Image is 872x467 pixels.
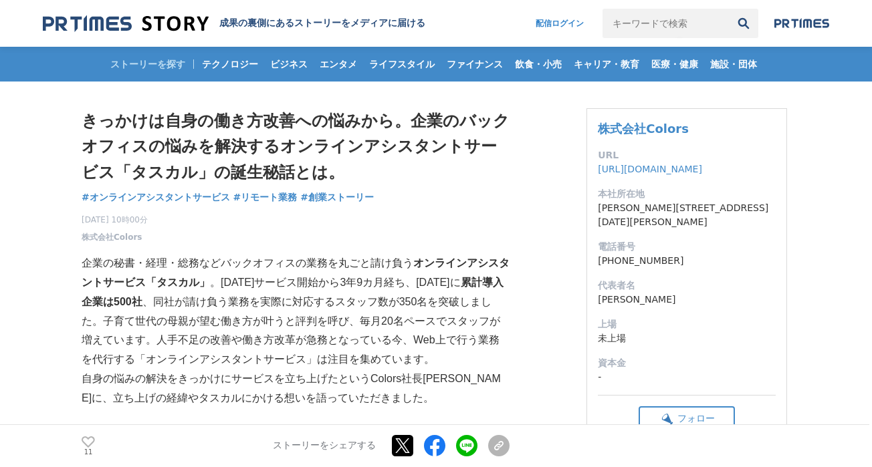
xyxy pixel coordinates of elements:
dd: [PHONE_NUMBER] [598,254,776,268]
dt: 本社所在地 [598,187,776,201]
span: #オンラインアシスタントサービス [82,191,230,203]
a: ファイナンス [441,47,508,82]
img: 成果の裏側にあるストーリーをメディアに届ける [43,15,209,33]
a: エンタメ [314,47,362,82]
a: ビジネス [265,47,313,82]
a: 飲食・小売 [510,47,567,82]
dd: [PERSON_NAME][STREET_ADDRESS][DATE][PERSON_NAME] [598,201,776,229]
span: [DATE] 10時00分 [82,214,148,226]
a: 株式会社Colors [82,231,142,243]
span: #創業ストーリー [300,191,374,203]
a: 成果の裏側にあるストーリーをメディアに届ける 成果の裏側にあるストーリーをメディアに届ける [43,15,425,33]
span: キャリア・教育 [568,58,645,70]
h1: きっかけは自身の働き方改善への悩みから。企業のバックオフィスの悩みを解決するオンラインアシスタントサービス「タスカル」の誕生秘話とは。 [82,108,510,185]
span: エンタメ [314,58,362,70]
strong: 累計導入企業は500社 [82,277,504,307]
p: 自身の悩みの解決をきっかけにサービスを立ち上げたというColors社長[PERSON_NAME]に、立ち上げの経緯やタスカルにかける想いを語っていただきました。 [82,369,510,408]
a: ライフスタイル [364,47,440,82]
dd: - [598,370,776,384]
p: 11 [82,449,95,456]
a: 株式会社Colors [598,122,689,136]
a: #創業ストーリー [300,190,374,204]
span: ファイナンス [441,58,508,70]
p: 企業の秘書・経理・総務などバックオフィスの業務を丸ごと請け負う 。[DATE]サービス開始から3年9カ月経ち、[DATE]に 、同社が請け負う業務を実際に対応するスタッフ数が350名を突破しまし... [82,254,510,369]
dt: URL [598,148,776,162]
button: フォロー [639,406,735,431]
h2: 成果の裏側にあるストーリーをメディアに届ける [219,17,425,29]
dd: [PERSON_NAME] [598,293,776,307]
span: ライフスタイル [364,58,440,70]
input: キーワードで検索 [603,9,729,38]
span: 施設・団体 [705,58,762,70]
dt: 電話番号 [598,240,776,254]
dt: 上場 [598,317,776,331]
span: #リモート業務 [233,191,298,203]
a: [URL][DOMAIN_NAME] [598,164,702,174]
a: #オンラインアシスタントサービス [82,190,230,204]
a: 医療・健康 [646,47,703,82]
a: キャリア・教育 [568,47,645,82]
span: ビジネス [265,58,313,70]
a: 施設・団体 [705,47,762,82]
p: ストーリーをシェアする [273,440,376,452]
dt: 代表者名 [598,279,776,293]
a: #リモート業務 [233,190,298,204]
dd: 未上場 [598,331,776,345]
dt: 資本金 [598,356,776,370]
a: 配信ログイン [522,9,597,38]
img: prtimes [774,18,829,29]
span: 飲食・小売 [510,58,567,70]
span: テクノロジー [197,58,263,70]
a: テクノロジー [197,47,263,82]
span: 医療・健康 [646,58,703,70]
strong: オンラインアシスタントサービス「タスカル」 [82,257,510,288]
button: 検索 [729,9,758,38]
